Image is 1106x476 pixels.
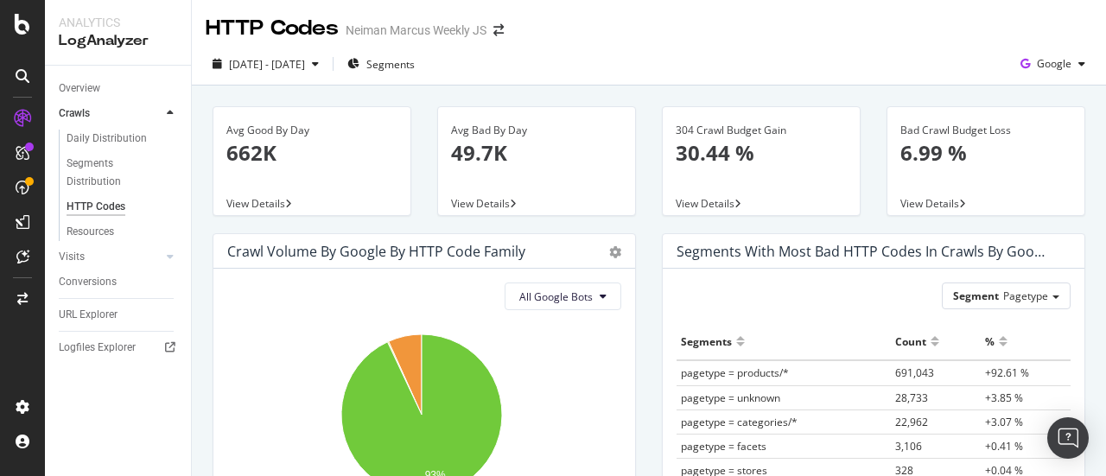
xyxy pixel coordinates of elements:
span: Segments [366,57,415,72]
div: 304 Crawl Budget Gain [676,123,847,138]
div: LogAnalyzer [59,31,177,51]
div: Crawl Volume by google by HTTP Code Family [227,243,525,260]
div: Bad Crawl Budget Loss [900,123,1071,138]
p: 49.7K [451,138,622,168]
span: +0.41 % [985,439,1023,454]
div: Conversions [59,273,117,291]
span: pagetype = products/* [681,365,789,380]
div: Count [895,327,926,355]
span: pagetype = unknown [681,390,780,405]
div: URL Explorer [59,306,118,324]
span: All Google Bots [519,289,593,304]
span: View Details [676,196,734,211]
button: Segments [340,50,422,78]
span: pagetype = facets [681,439,766,454]
a: Overview [59,79,179,98]
div: Segments with most bad HTTP codes in Crawls by google [677,243,1045,260]
span: +3.85 % [985,390,1023,405]
span: 3,106 [895,439,922,454]
a: Resources [67,223,179,241]
span: Pagetype [1003,289,1048,303]
div: Segments [681,327,732,355]
div: gear [609,246,621,258]
span: +92.61 % [985,365,1029,380]
div: Analytics [59,14,177,31]
div: Daily Distribution [67,130,147,148]
p: 662K [226,138,397,168]
span: pagetype = categories/* [681,415,798,429]
div: Neiman Marcus Weekly JS [346,22,486,39]
div: Overview [59,79,100,98]
div: HTTP Codes [67,198,125,216]
div: % [985,327,995,355]
a: Logfiles Explorer [59,339,179,357]
a: URL Explorer [59,306,179,324]
p: 30.44 % [676,138,847,168]
span: 28,733 [895,390,928,405]
span: [DATE] - [DATE] [229,57,305,72]
a: Segments Distribution [67,155,179,191]
span: 691,043 [895,365,934,380]
span: View Details [900,196,959,211]
a: Daily Distribution [67,130,179,148]
button: Google [1014,50,1092,78]
div: Logfiles Explorer [59,339,136,357]
div: Resources [67,223,114,241]
div: Open Intercom Messenger [1047,417,1089,459]
div: Crawls [59,105,90,123]
span: Segment [953,289,999,303]
div: arrow-right-arrow-left [493,24,504,36]
div: Visits [59,248,85,266]
span: View Details [451,196,510,211]
div: Avg Bad By Day [451,123,622,138]
div: Segments Distribution [67,155,162,191]
span: 22,962 [895,415,928,429]
div: HTTP Codes [206,14,339,43]
a: Crawls [59,105,162,123]
span: +3.07 % [985,415,1023,429]
p: 6.99 % [900,138,1071,168]
a: Conversions [59,273,179,291]
a: Visits [59,248,162,266]
span: Google [1037,56,1071,71]
button: All Google Bots [505,282,621,310]
button: [DATE] - [DATE] [206,50,326,78]
span: View Details [226,196,285,211]
div: Avg Good By Day [226,123,397,138]
a: HTTP Codes [67,198,179,216]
